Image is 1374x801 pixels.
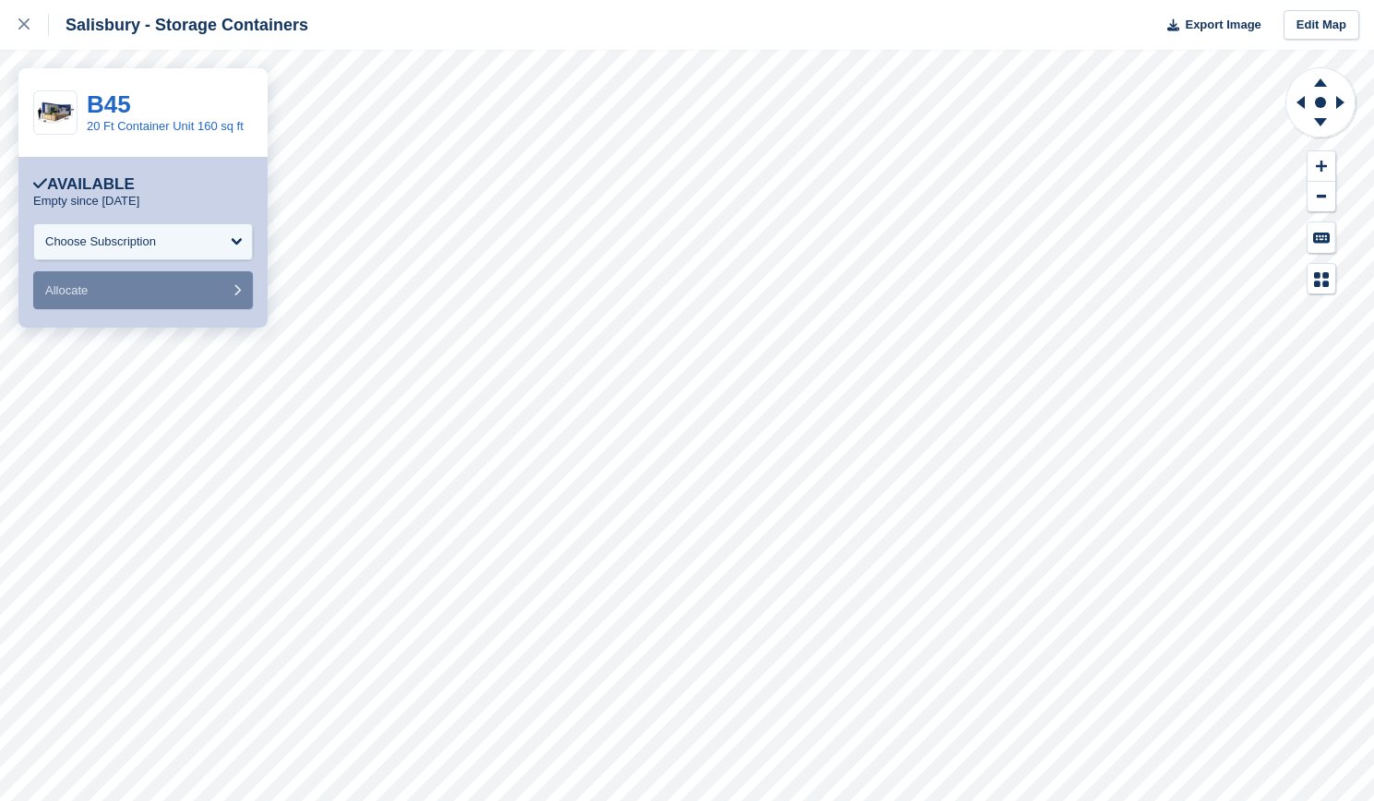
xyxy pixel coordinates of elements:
a: B45 [87,90,131,118]
div: Available [33,175,135,194]
img: 20-ft-container.jpg [34,97,77,129]
span: Export Image [1185,16,1260,34]
button: Export Image [1156,10,1261,41]
button: Map Legend [1308,264,1335,294]
button: Allocate [33,271,253,309]
button: Keyboard Shortcuts [1308,222,1335,253]
button: Zoom In [1308,151,1335,182]
span: Allocate [45,283,88,297]
a: 20 Ft Container Unit 160 sq ft [87,119,244,133]
p: Empty since [DATE] [33,194,139,209]
button: Zoom Out [1308,182,1335,212]
div: Choose Subscription [45,233,156,251]
div: Salisbury - Storage Containers [49,14,308,36]
a: Edit Map [1284,10,1359,41]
